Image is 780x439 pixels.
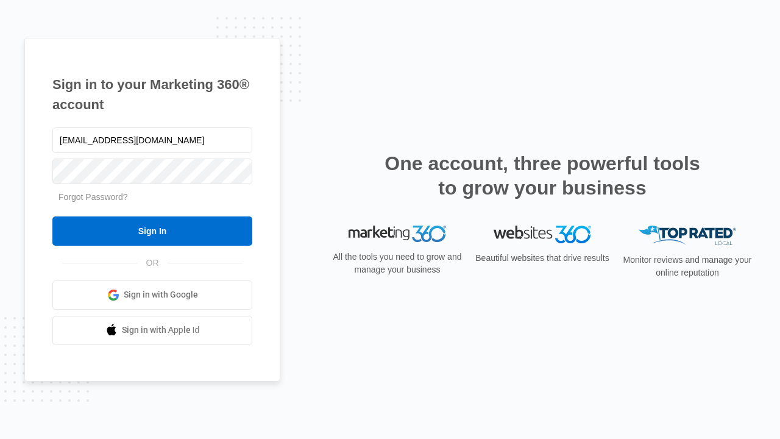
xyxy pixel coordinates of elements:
[349,226,446,243] img: Marketing 360
[381,151,704,200] h2: One account, three powerful tools to grow your business
[52,127,252,153] input: Email
[329,251,466,276] p: All the tools you need to grow and manage your business
[474,252,611,265] p: Beautiful websites that drive results
[639,226,736,246] img: Top Rated Local
[124,288,198,301] span: Sign in with Google
[52,74,252,115] h1: Sign in to your Marketing 360® account
[52,216,252,246] input: Sign In
[122,324,200,337] span: Sign in with Apple Id
[138,257,168,269] span: OR
[494,226,591,243] img: Websites 360
[58,192,128,202] a: Forgot Password?
[52,280,252,310] a: Sign in with Google
[52,316,252,345] a: Sign in with Apple Id
[619,254,756,279] p: Monitor reviews and manage your online reputation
